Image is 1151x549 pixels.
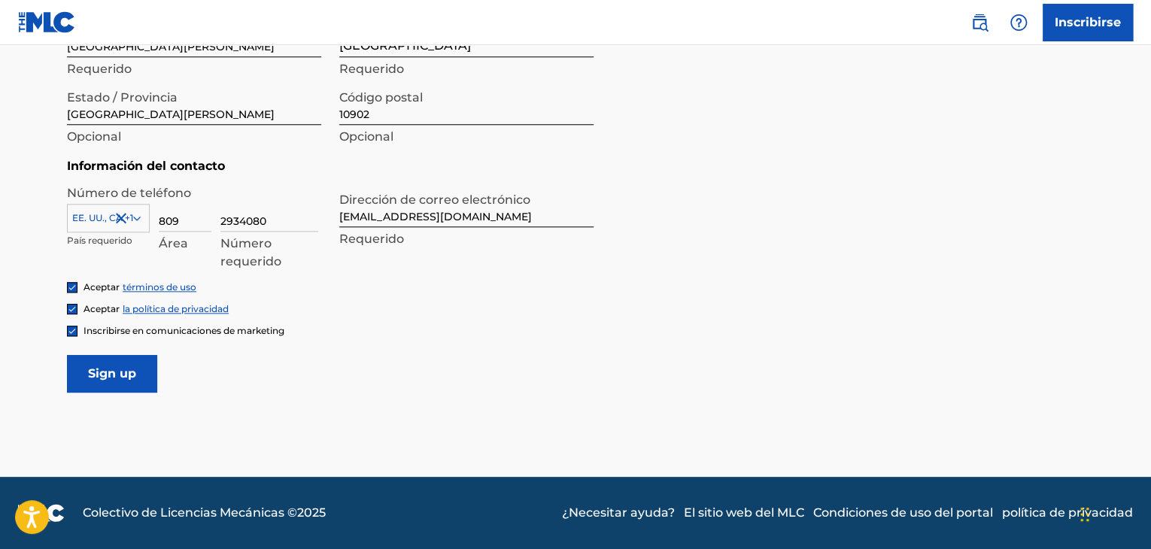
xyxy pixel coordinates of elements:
img: caja [68,305,77,314]
font: El sitio web del MLC [684,505,804,520]
font: Opcional [339,129,393,144]
font: [GEOGRAPHIC_DATA] [339,38,471,53]
a: Búsqueda pública [964,8,995,38]
font: Aceptar [84,281,120,293]
a: política de privacidad [1002,504,1133,522]
font: política de privacidad [1002,505,1133,520]
iframe: Widget de chat [1076,477,1151,549]
font: País requerido [67,235,132,246]
font: Número requerido [220,236,281,268]
img: buscar [970,14,989,32]
img: caja [68,283,77,292]
a: Inscribirse [1043,4,1133,41]
font: Número de teléfono [67,186,191,200]
font: ¿Necesitar ayuda? [562,505,675,520]
div: Ayuda [1004,8,1034,38]
font: Requerido [67,62,132,76]
font: Inscribirse en comunicaciones de marketing [84,325,284,336]
a: términos de uso [123,281,196,293]
font: Colectivo de Licencias Mecánicas © [83,505,297,520]
img: logo [18,504,65,522]
font: 2025 [297,505,326,520]
font: Opcional [67,129,121,144]
div: Arrastrar [1080,492,1089,537]
font: Requerido [339,62,404,76]
a: Condiciones de uso del portal [813,504,993,522]
a: El sitio web del MLC [684,504,804,522]
font: Requerido [339,232,404,246]
a: ¿Necesitar ayuda? [562,504,675,522]
font: Área [159,236,188,250]
font: Información del contacto [67,159,225,173]
a: la política de privacidad [123,303,229,314]
font: Condiciones de uso del portal [813,505,993,520]
input: Sign up [67,355,157,393]
img: ayuda [1010,14,1028,32]
img: caja [68,326,77,335]
img: Logotipo del MLC [18,11,76,33]
font: Aceptar [84,303,120,314]
font: Inscribirse [1055,15,1121,29]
